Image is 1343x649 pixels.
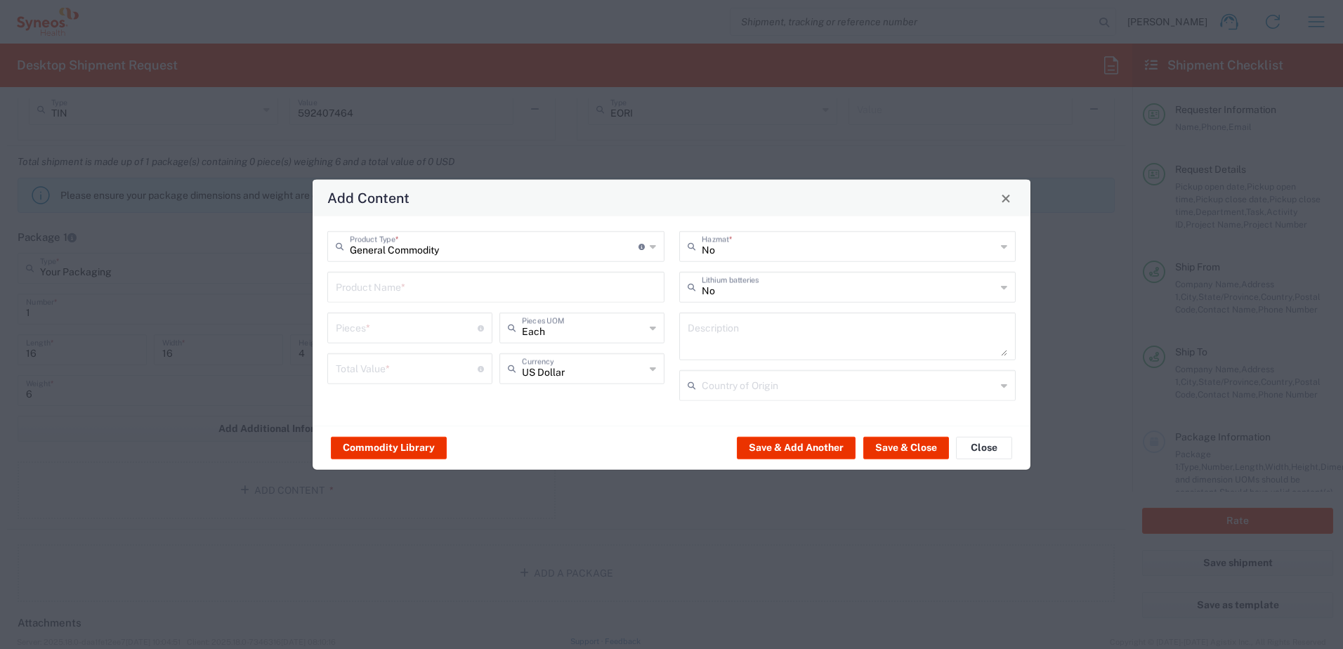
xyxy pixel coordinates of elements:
[996,188,1016,208] button: Close
[331,436,447,459] button: Commodity Library
[863,436,949,459] button: Save & Close
[327,188,410,208] h4: Add Content
[956,436,1012,459] button: Close
[737,436,856,459] button: Save & Add Another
